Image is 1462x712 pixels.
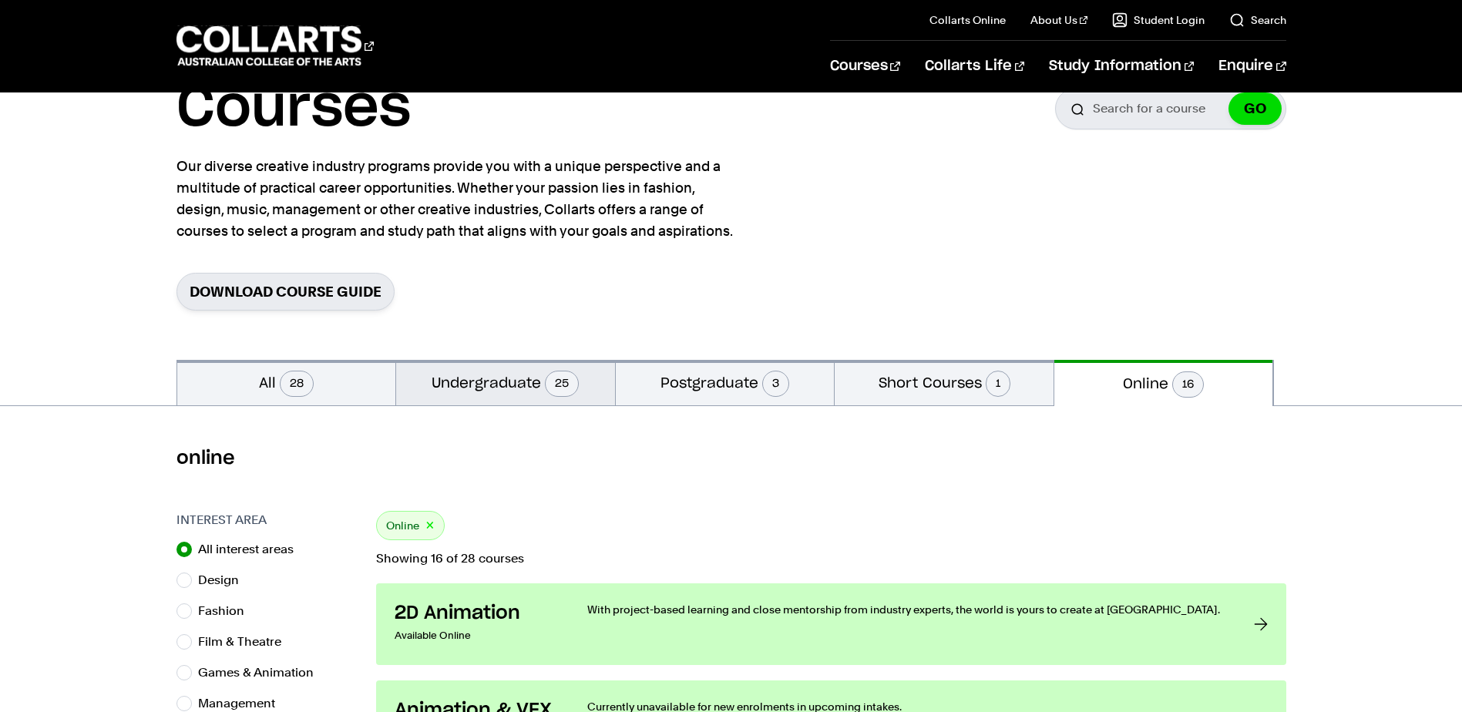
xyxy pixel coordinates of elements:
[176,511,361,529] h3: Interest Area
[425,517,435,535] button: ×
[986,371,1010,397] span: 1
[587,602,1223,617] p: With project-based learning and close mentorship from industry experts, the world is yours to cre...
[395,602,556,625] h3: 2D Animation
[1229,12,1286,28] a: Search
[198,539,306,560] label: All interest areas
[176,273,395,311] a: Download Course Guide
[376,552,1286,565] p: Showing 16 of 28 courses
[1054,360,1273,406] button: Online16
[929,12,1006,28] a: Collarts Online
[1218,41,1286,92] a: Enquire
[176,24,374,68] div: Go to homepage
[830,41,900,92] a: Courses
[198,569,251,591] label: Design
[280,371,314,397] span: 28
[198,631,294,653] label: Film & Theatre
[835,360,1054,405] button: Short Courses1
[1112,12,1205,28] a: Student Login
[376,583,1286,665] a: 2D Animation Available Online With project-based learning and close mentorship from industry expe...
[396,360,615,405] button: Undergraduate25
[1172,371,1204,398] span: 16
[177,360,396,405] button: All28
[176,446,1286,471] h2: online
[925,41,1024,92] a: Collarts Life
[1049,41,1194,92] a: Study Information
[762,371,789,397] span: 3
[616,360,835,405] button: Postgraduate3
[545,371,579,397] span: 25
[1055,88,1286,129] input: Search for a course
[176,74,411,143] h1: Courses
[1228,92,1282,125] button: GO
[198,662,326,683] label: Games & Animation
[1030,12,1087,28] a: About Us
[176,156,739,242] p: Our diverse creative industry programs provide you with a unique perspective and a multitude of p...
[198,600,257,622] label: Fashion
[395,625,556,647] p: Available Online
[376,511,445,540] div: Online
